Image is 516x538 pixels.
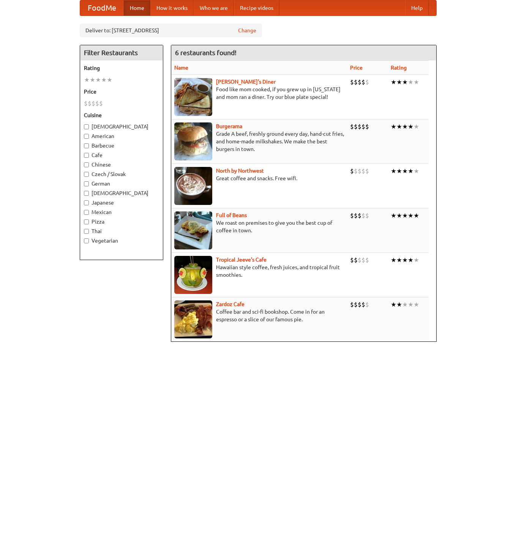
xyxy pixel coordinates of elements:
[84,237,159,244] label: Vegetarian
[396,122,402,131] li: ★
[84,238,89,243] input: Vegetarian
[84,191,89,196] input: [DEMOGRAPHIC_DATA]
[84,189,159,197] label: [DEMOGRAPHIC_DATA]
[84,200,89,205] input: Japanese
[408,167,413,175] li: ★
[84,208,159,216] label: Mexican
[174,78,212,116] img: sallys.jpg
[101,76,107,84] li: ★
[84,172,89,177] input: Czech / Slovak
[413,122,419,131] li: ★
[350,122,354,131] li: $
[365,167,369,175] li: $
[174,300,212,338] img: zardoz.jpg
[350,211,354,220] li: $
[84,64,159,72] h5: Rating
[216,257,267,263] a: Tropical Jeeve's Cafe
[358,300,361,309] li: $
[84,151,159,159] label: Cafe
[405,0,429,16] a: Help
[402,122,408,131] li: ★
[174,211,212,249] img: beans.jpg
[354,167,358,175] li: $
[84,99,88,108] li: $
[174,175,344,182] p: Great coffee and snacks. Free wifi.
[84,181,89,186] input: German
[216,212,247,218] a: Full of Beans
[396,211,402,220] li: ★
[413,78,419,86] li: ★
[361,256,365,264] li: $
[84,134,89,139] input: American
[361,211,365,220] li: $
[402,167,408,175] li: ★
[365,256,369,264] li: $
[84,161,159,168] label: Chinese
[124,0,150,16] a: Home
[350,65,363,71] a: Price
[408,122,413,131] li: ★
[216,301,245,307] b: Zardoz Cafe
[99,99,103,108] li: $
[174,263,344,279] p: Hawaiian style coffee, fresh juices, and tropical fruit smoothies.
[216,168,264,174] a: North by Northwest
[84,180,159,187] label: German
[391,122,396,131] li: ★
[84,88,159,95] h5: Price
[84,219,89,224] input: Pizza
[84,76,90,84] li: ★
[88,99,92,108] li: $
[90,76,95,84] li: ★
[84,218,159,225] label: Pizza
[413,300,419,309] li: ★
[174,86,344,101] p: Food like mom cooked, if you grew up in [US_STATE] and mom ran a diner. Try our blue plate special!
[174,122,212,160] img: burgerama.jpg
[84,153,89,158] input: Cafe
[80,24,262,37] div: Deliver to: [STREET_ADDRESS]
[365,78,369,86] li: $
[350,167,354,175] li: $
[174,219,344,234] p: We roast on premises to give you the best cup of coffee in town.
[391,211,396,220] li: ★
[216,123,242,129] a: Burgerama
[80,0,124,16] a: FoodMe
[358,256,361,264] li: $
[84,124,89,129] input: [DEMOGRAPHIC_DATA]
[216,79,276,85] a: [PERSON_NAME]'s Diner
[84,143,89,148] input: Barbecue
[354,300,358,309] li: $
[84,142,159,149] label: Barbecue
[354,211,358,220] li: $
[358,211,361,220] li: $
[150,0,194,16] a: How it works
[365,211,369,220] li: $
[80,45,163,60] h4: Filter Restaurants
[413,211,419,220] li: ★
[408,256,413,264] li: ★
[396,167,402,175] li: ★
[396,78,402,86] li: ★
[84,210,89,215] input: Mexican
[358,78,361,86] li: $
[354,78,358,86] li: $
[402,78,408,86] li: ★
[84,132,159,140] label: American
[402,211,408,220] li: ★
[402,300,408,309] li: ★
[175,49,237,56] ng-pluralize: 6 restaurants found!
[350,300,354,309] li: $
[354,256,358,264] li: $
[396,300,402,309] li: ★
[365,300,369,309] li: $
[92,99,95,108] li: $
[358,167,361,175] li: $
[84,199,159,206] label: Japanese
[361,122,365,131] li: $
[84,111,159,119] h5: Cuisine
[84,123,159,130] label: [DEMOGRAPHIC_DATA]
[365,122,369,131] li: $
